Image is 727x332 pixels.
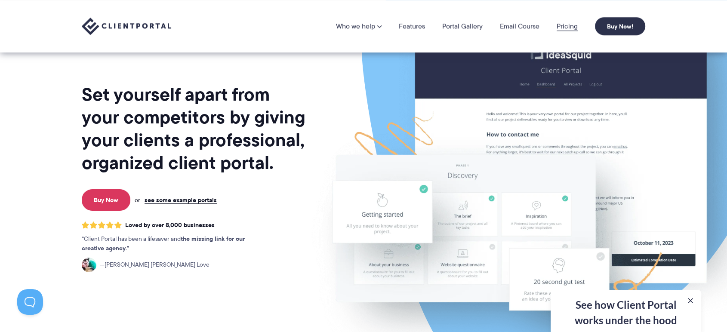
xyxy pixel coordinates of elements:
a: Buy Now [82,189,130,211]
h1: Set yourself apart from your competitors by giving your clients a professional, organized client ... [82,83,307,174]
strong: the missing link for our creative agency [82,234,245,253]
p: Client Portal has been a lifesaver and . [82,234,262,253]
span: Loved by over 8,000 businesses [125,221,215,229]
a: see some example portals [145,196,217,204]
a: Who we help [336,23,382,30]
a: Features [399,23,425,30]
span: [PERSON_NAME] [PERSON_NAME] Love [100,260,209,270]
span: or [135,196,140,204]
a: Portal Gallery [442,23,483,30]
iframe: Toggle Customer Support [17,289,43,315]
a: Pricing [557,23,578,30]
a: Buy Now! [595,17,645,35]
a: Email Course [500,23,539,30]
